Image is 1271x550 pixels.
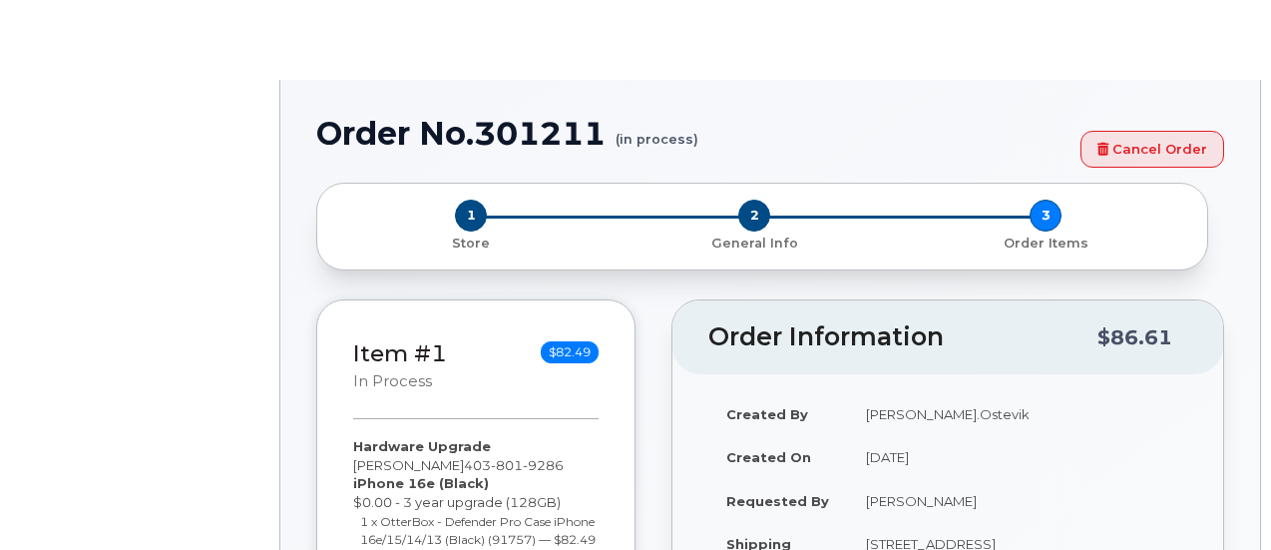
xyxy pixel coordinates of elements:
small: in process [353,372,432,390]
small: (in process) [616,116,698,147]
h2: Order Information [708,323,1097,351]
td: [PERSON_NAME].Ostevik [848,392,1187,436]
a: Cancel Order [1080,131,1224,168]
span: 2 [738,200,770,232]
strong: iPhone 16e (Black) [353,475,489,491]
p: Store [341,235,601,253]
strong: Created By [726,406,808,422]
p: General Info [617,235,892,253]
h1: Order No.301211 [316,116,1070,151]
strong: Hardware Upgrade [353,438,491,454]
span: 403 [464,457,564,473]
strong: Requested By [726,493,829,509]
td: [PERSON_NAME] [848,479,1187,523]
span: 9286 [523,457,564,473]
a: 1 Store [333,232,609,253]
a: 2 General Info [609,232,900,253]
td: [DATE] [848,435,1187,479]
span: 801 [491,457,523,473]
a: Item #1 [353,339,447,367]
div: $86.61 [1097,318,1172,356]
strong: Created On [726,449,811,465]
small: 1 x OtterBox - Defender Pro Case iPhone 16e/15/14/13 (Black) (91757) — $82.49 [360,514,596,548]
span: 1 [455,200,487,232]
span: $82.49 [541,341,599,363]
